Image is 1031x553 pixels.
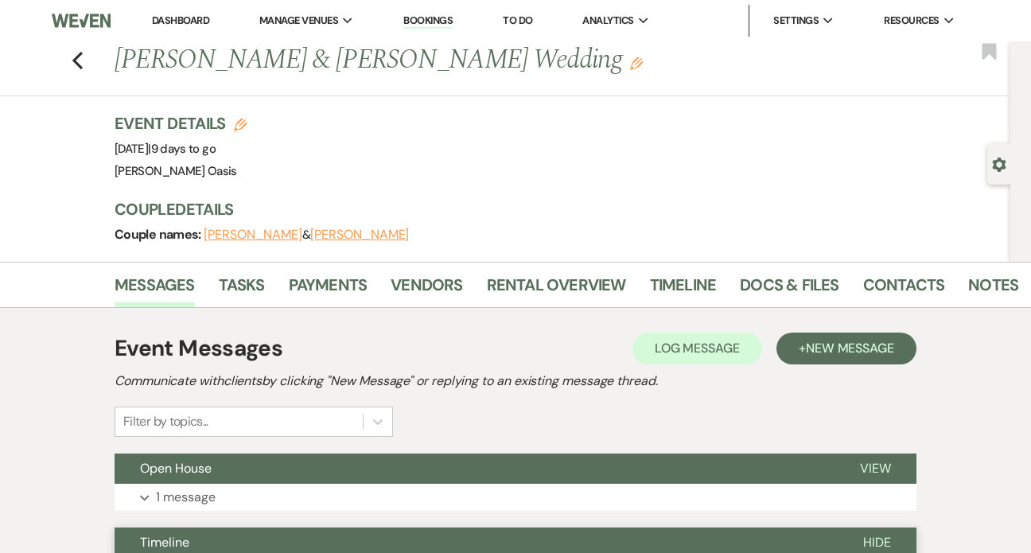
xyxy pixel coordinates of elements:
[835,454,916,484] button: View
[152,14,209,27] a: Dashboard
[219,272,265,307] a: Tasks
[310,228,409,241] button: [PERSON_NAME]
[863,534,891,551] span: Hide
[148,141,216,157] span: |
[655,340,740,356] span: Log Message
[156,487,216,508] p: 1 message
[115,41,825,80] h1: [PERSON_NAME] & [PERSON_NAME] Wedding
[259,13,338,29] span: Manage Venues
[115,484,916,511] button: 1 message
[140,460,212,477] span: Open House
[582,13,633,29] span: Analytics
[968,272,1018,307] a: Notes
[115,332,282,365] h1: Event Messages
[140,534,189,551] span: Timeline
[503,14,532,27] a: To Do
[115,163,237,179] span: [PERSON_NAME] Oasis
[391,272,462,307] a: Vendors
[52,4,111,37] img: Weven Logo
[289,272,368,307] a: Payments
[123,412,208,431] div: Filter by topics...
[115,112,247,134] h3: Event Details
[884,13,939,29] span: Resources
[632,333,762,364] button: Log Message
[204,227,409,243] span: &
[740,272,838,307] a: Docs & Files
[115,454,835,484] button: Open House
[487,272,626,307] a: Rental Overview
[115,226,204,243] span: Couple names:
[115,141,216,157] span: [DATE]
[806,340,894,356] span: New Message
[115,272,195,307] a: Messages
[204,228,302,241] button: [PERSON_NAME]
[403,14,453,29] a: Bookings
[650,272,717,307] a: Timeline
[773,13,819,29] span: Settings
[115,372,916,391] h2: Communicate with clients by clicking "New Message" or replying to an existing message thread.
[860,460,891,477] span: View
[115,198,994,220] h3: Couple Details
[992,156,1006,171] button: Open lead details
[863,272,945,307] a: Contacts
[776,333,916,364] button: +New Message
[630,56,643,70] button: Edit
[151,141,216,157] span: 9 days to go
